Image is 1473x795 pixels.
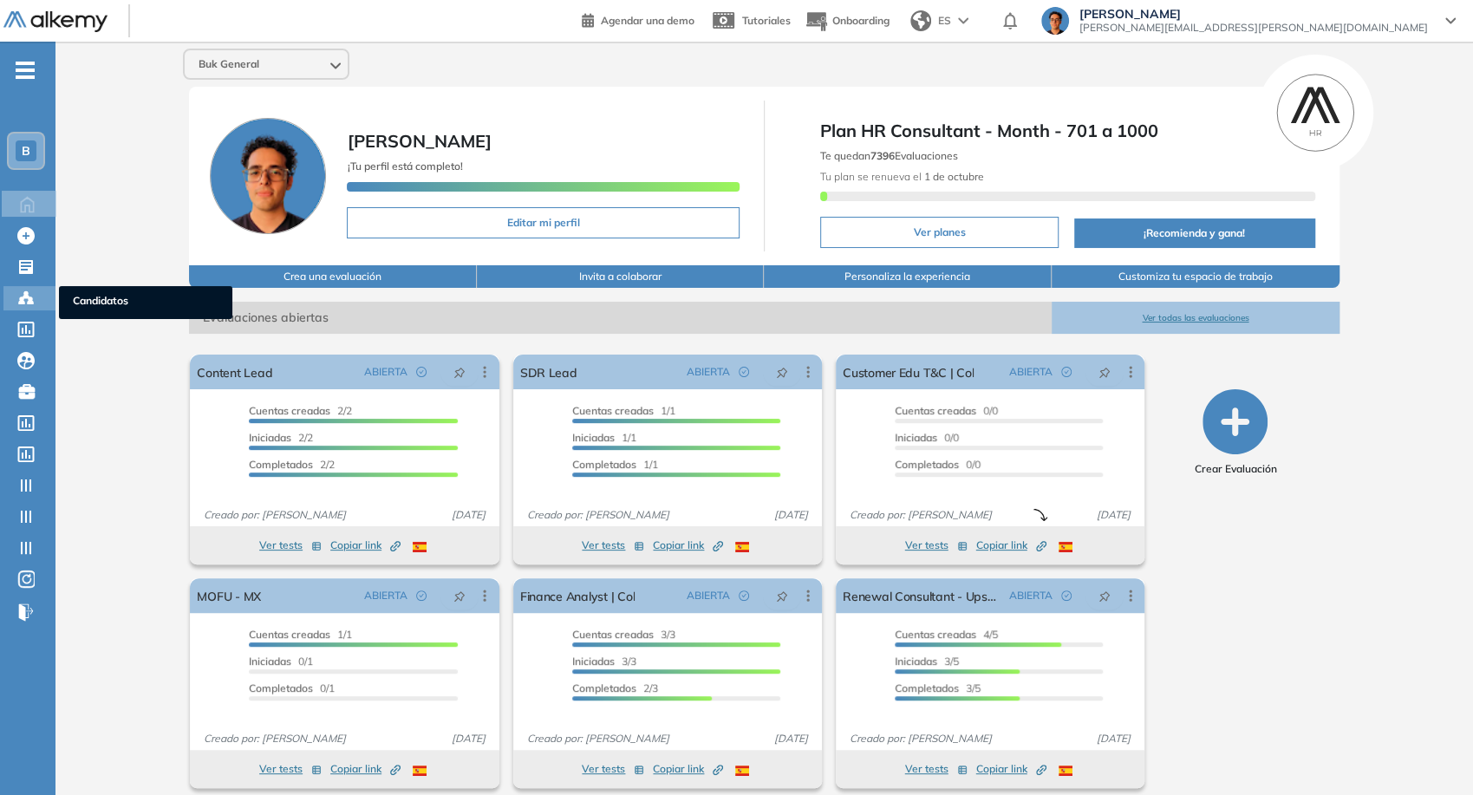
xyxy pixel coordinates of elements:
[735,766,749,776] img: ESP
[895,458,959,471] span: Completados
[572,655,615,668] span: Iniciadas
[572,681,636,694] span: Completados
[895,681,981,694] span: 3/5
[776,365,788,379] span: pushpin
[1059,766,1072,776] img: ESP
[1194,389,1276,477] button: Crear Evaluación
[976,538,1046,553] span: Copiar link
[73,293,218,312] span: Candidatos
[572,404,654,417] span: Cuentas creadas
[440,582,479,609] button: pushpin
[1052,265,1339,288] button: Customiza tu espacio de trabajo
[572,404,675,417] span: 1/1
[249,655,291,668] span: Iniciadas
[520,731,676,746] span: Creado por: [PERSON_NAME]
[905,535,968,556] button: Ver tests
[895,628,998,641] span: 4/5
[776,589,788,603] span: pushpin
[1194,461,1276,477] span: Crear Evaluación
[976,761,1046,777] span: Copiar link
[330,538,401,553] span: Copiar link
[197,507,353,523] span: Creado por: [PERSON_NAME]
[22,144,30,158] span: B
[895,458,981,471] span: 0/0
[922,170,984,183] b: 1 de octubre
[16,68,35,72] i: -
[572,655,636,668] span: 3/3
[767,507,815,523] span: [DATE]
[249,404,352,417] span: 2/2
[763,358,801,386] button: pushpin
[413,542,427,552] img: ESP
[895,431,959,444] span: 0/0
[249,458,335,471] span: 2/2
[189,302,1052,334] span: Evaluaciones abiertas
[1079,21,1428,35] span: [PERSON_NAME][EMAIL_ADDRESS][PERSON_NAME][DOMAIN_NAME]
[249,628,352,641] span: 1/1
[330,759,401,779] button: Copiar link
[210,118,326,234] img: Foto de perfil
[199,57,259,71] span: Buk General
[477,265,765,288] button: Invita a colaborar
[249,431,313,444] span: 2/2
[197,355,272,389] a: Content Lead
[330,761,401,777] span: Copiar link
[453,589,466,603] span: pushpin
[330,535,401,556] button: Copiar link
[440,358,479,386] button: pushpin
[601,14,694,27] span: Agendar una demo
[189,265,477,288] button: Crea una evaluación
[1061,590,1072,601] span: check-circle
[895,681,959,694] span: Completados
[520,507,676,523] span: Creado por: [PERSON_NAME]
[1079,7,1428,21] span: [PERSON_NAME]
[249,655,313,668] span: 0/1
[347,130,491,152] span: [PERSON_NAME]
[259,535,322,556] button: Ver tests
[832,14,890,27] span: Onboarding
[582,759,644,779] button: Ver tests
[572,458,636,471] span: Completados
[895,431,937,444] span: Iniciadas
[938,13,951,29] span: ES
[1098,589,1111,603] span: pushpin
[653,535,723,556] button: Copiar link
[820,217,1059,248] button: Ver planes
[767,731,815,746] span: [DATE]
[1085,358,1124,386] button: pushpin
[1059,542,1072,552] img: ESP
[249,681,313,694] span: Completados
[1061,367,1072,377] span: check-circle
[416,590,427,601] span: check-circle
[687,588,730,603] span: ABIERTA
[976,759,1046,779] button: Copiar link
[520,355,577,389] a: SDR Lead
[1052,302,1339,334] button: Ver todas las evaluaciones
[1009,364,1053,380] span: ABIERTA
[364,588,407,603] span: ABIERTA
[910,10,931,31] img: world
[572,628,675,641] span: 3/3
[445,507,492,523] span: [DATE]
[197,731,353,746] span: Creado por: [PERSON_NAME]
[1098,365,1111,379] span: pushpin
[364,364,407,380] span: ABIERTA
[958,17,968,24] img: arrow
[520,578,635,613] a: Finance Analyst | Col
[1090,731,1137,746] span: [DATE]
[445,731,492,746] span: [DATE]
[870,149,895,162] b: 7396
[572,458,658,471] span: 1/1
[347,207,740,238] button: Editar mi perfil
[1074,218,1315,248] button: ¡Recomienda y gana!
[416,367,427,377] span: check-circle
[763,582,801,609] button: pushpin
[572,628,654,641] span: Cuentas creadas
[687,364,730,380] span: ABIERTA
[1090,507,1137,523] span: [DATE]
[905,759,968,779] button: Ver tests
[249,431,291,444] span: Iniciadas
[413,766,427,776] img: ESP
[249,404,330,417] span: Cuentas creadas
[843,355,974,389] a: Customer Edu T&C | Col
